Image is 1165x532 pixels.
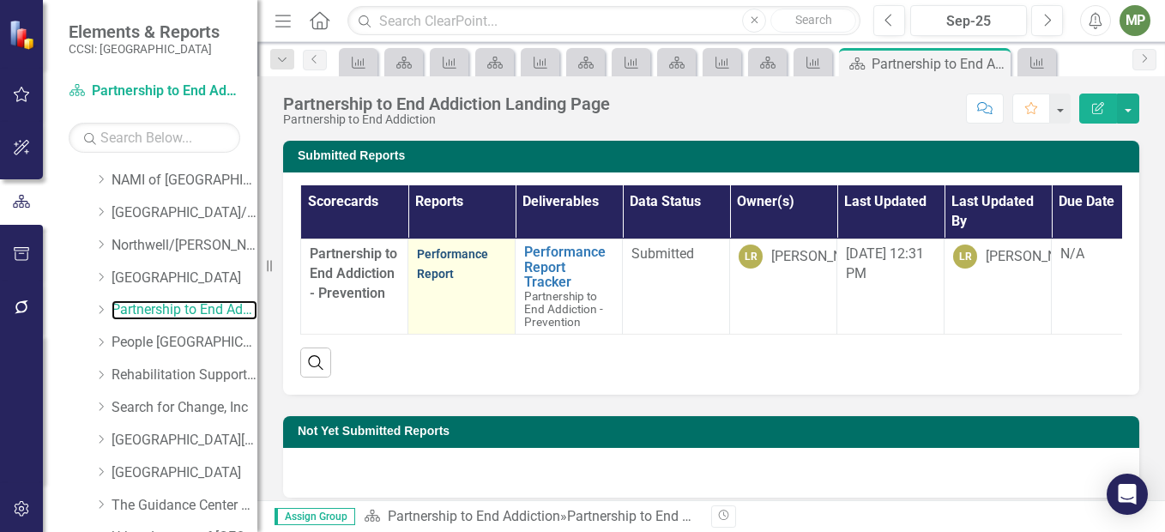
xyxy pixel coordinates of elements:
[631,245,694,262] span: Submitted
[953,245,977,269] div: LR
[846,245,935,284] div: [DATE] 12:31 PM
[771,247,874,267] div: [PERSON_NAME]
[112,333,257,353] a: People [GEOGRAPHIC_DATA]
[283,113,610,126] div: Partnership to End Addiction
[872,53,1006,75] div: Partnership to End Addiction Landing Page
[298,149,1131,162] h3: Submitted Reports
[739,245,763,269] div: LR
[1060,245,1150,264] div: N/A
[69,42,220,56] small: CCSI: [GEOGRAPHIC_DATA]
[364,507,698,527] div: »
[112,398,257,418] a: Search for Change, Inc
[69,123,240,153] input: Search Below...
[112,496,257,516] a: The Guidance Center of [GEOGRAPHIC_DATA]
[417,247,488,281] a: Performance Report
[112,269,257,288] a: [GEOGRAPHIC_DATA]
[916,11,1021,32] div: Sep-25
[524,289,603,329] span: Partnership to End Addiction - Prevention
[623,239,730,335] td: Double-Click to Edit
[112,463,257,483] a: [GEOGRAPHIC_DATA]
[795,13,832,27] span: Search
[112,366,257,385] a: Rehabilitation Support Services
[112,171,257,190] a: NAMI of [GEOGRAPHIC_DATA]
[112,203,257,223] a: [GEOGRAPHIC_DATA]/[GEOGRAPHIC_DATA]
[388,508,560,524] a: Partnership to End Addiction
[9,19,39,49] img: ClearPoint Strategy
[1120,5,1150,36] button: MP
[298,425,1131,438] h3: Not Yet Submitted Reports
[730,239,837,335] td: Double-Click to Edit
[112,236,257,256] a: Northwell/[PERSON_NAME] Memorial Hospital Association
[275,508,355,525] span: Assign Group
[1052,239,1159,335] td: Double-Click to Edit
[770,9,856,33] button: Search
[516,239,623,335] td: Double-Click to Edit Right Click for Context Menu
[986,247,1089,267] div: [PERSON_NAME]
[408,239,516,335] td: Double-Click to Edit
[524,245,613,290] a: Performance Report Tracker
[69,82,240,101] a: Partnership to End Addiction
[910,5,1027,36] button: Sep-25
[112,300,257,320] a: Partnership to End Addiction
[283,94,610,113] div: Partnership to End Addiction Landing Page
[112,431,257,450] a: [GEOGRAPHIC_DATA][PERSON_NAME]
[1107,474,1148,515] div: Open Intercom Messenger
[567,508,827,524] div: Partnership to End Addiction Landing Page
[310,245,397,301] span: Partnership to End Addiction - Prevention
[347,6,860,36] input: Search ClearPoint...
[69,21,220,42] span: Elements & Reports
